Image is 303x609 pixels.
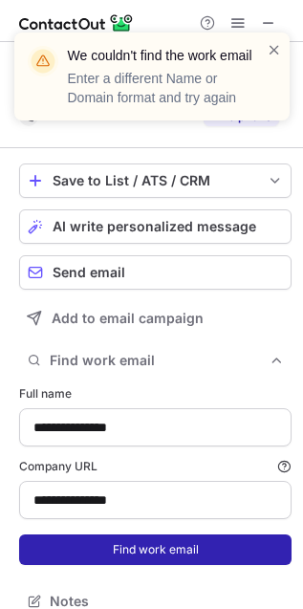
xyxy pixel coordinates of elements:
button: Find work email [19,534,292,565]
img: warning [28,46,58,76]
label: Full name [19,385,292,402]
img: ContactOut v5.3.10 [19,11,134,34]
p: Enter a different Name or Domain format and try again [68,69,244,107]
button: save-profile-one-click [19,163,292,198]
span: Send email [53,265,125,280]
button: Add to email campaign [19,301,292,336]
button: Find work email [19,347,292,374]
label: Company URL [19,458,292,475]
span: Find work email [50,352,269,369]
span: Add to email campaign [52,311,204,326]
div: Save to List / ATS / CRM [53,173,258,188]
span: AI write personalized message [53,219,256,234]
button: Send email [19,255,292,290]
button: AI write personalized message [19,209,292,244]
header: We couldn't find the work email [68,46,244,65]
